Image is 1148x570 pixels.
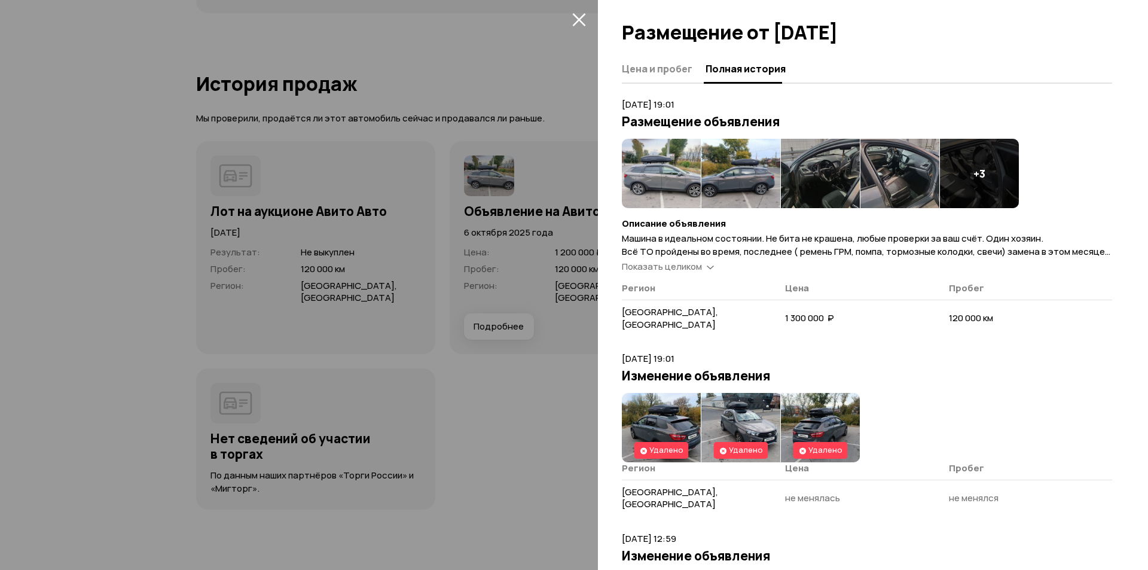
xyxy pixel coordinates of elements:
img: 1.OIXYV7aMYkBsdJyuaT4N6roSlC4KkPAPWpahDQjM8l9axPQMD5eiWgqW91lazfcKCpWiWW4.yEflY-nW3rYLPSGr7O9knNf... [860,139,939,208]
span: Цена [785,462,809,474]
span: Регион [622,282,655,294]
span: не менялась [785,492,840,504]
img: 1.49yb2baMuRkv-kf3KoaVtfmcT3ceHC9UFRl4VRVNeVQZQyxVFR58VRROfAcaSy4PFEJ7Ay0.T6CvdAtUxmo5YxqAuQ0MHCA... [622,393,701,462]
span: Показать целиком [622,260,702,273]
img: 1.nWSyDbaMx6EGLjlPAy6SQtVIMc80nlfqYM8CuzKaVbwwnAK3ZshQ6jSZAuoxzQG4YZtQvQQ.gQgbm2L5Me0txLr10jTtbMw... [701,139,780,208]
span: Машина в идеальном состоянии. Не бита не крашена, любые проверки за ваш счёт. Один хозяин. Всё ТО... [622,232,1110,284]
span: Полная история [706,63,786,75]
span: Пробег [949,282,984,294]
button: закрыть [569,10,588,29]
span: Удалено [808,444,842,455]
span: Пробег [949,462,984,474]
img: 1.IvarS7aMeDMfaIbdGhZ_oM8Ojl0p0bkueNq7LC_fuC8pibkrJdHufnuN6C8o2b58fNvoLR0.OaUiFFryTxufmceBzhn0wXc... [781,139,860,208]
span: Удалено [729,444,763,455]
img: 1.BK1Q-LaMXmjk26CG4ekFwzK9qAaEOMkn1mnMc9M9nCfSbcgnh2jIcd8-mXGEbZgg0jjPd-Y.XYNB1y3TAhP8Ls7FR_6Wljd... [701,393,780,462]
span: не менялся [949,492,999,504]
span: Цена [785,282,809,294]
span: [GEOGRAPHIC_DATA], [GEOGRAPHIC_DATA] [622,486,718,511]
img: 1.WJmZV7aMAlwtdPyyKH58_vwS9DIbl8RFSpWUQB_AxxMbls8TF8PHRBbDwRYawM9KGc2VFC8.gfRN8EC5Jc4aXq88AZ35qoZ... [781,393,860,462]
h3: Изменение объявления [622,548,1112,563]
span: [GEOGRAPHIC_DATA], [GEOGRAPHIC_DATA] [622,306,718,331]
h4: + 3 [973,167,985,180]
a: Показать целиком [622,260,714,273]
h3: Изменение объявления [622,368,1112,383]
h4: Описание объявления [622,218,1112,230]
span: 1 300 000 ₽ [785,312,834,324]
span: Регион [622,462,655,474]
h3: Размещение объявления [622,114,1112,129]
p: [DATE] 19:01 [622,98,1112,111]
span: 120 000 км [949,312,993,324]
p: [DATE] 19:01 [622,352,1112,365]
img: 1.Tgp-craMFM_KUeohz3c2Jhk34qGu49nZ-eCB2PDh0oD859DS8LTWgvyyhNH74tSCrOHXhMg.j5bB9Axc9y2cholb1EYm9Ek... [622,139,701,208]
span: Цена и пробег [622,63,692,75]
p: [DATE] 12:59 [622,532,1112,545]
span: Удалено [649,444,683,455]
